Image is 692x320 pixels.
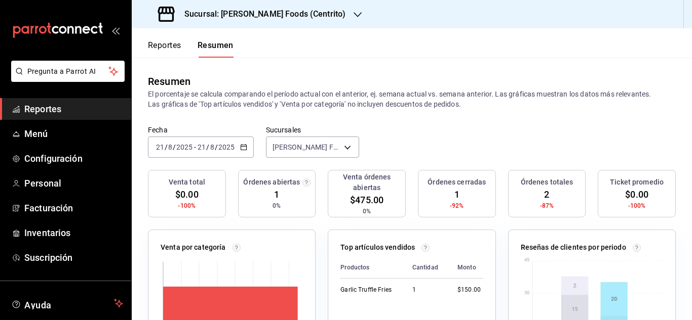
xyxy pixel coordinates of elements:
span: $475.00 [350,193,383,207]
span: -100% [628,201,646,210]
input: ---- [176,143,193,151]
h3: Órdenes abiertas [243,177,300,188]
h3: Órdenes cerradas [428,177,486,188]
div: Garlic Truffle Fries [340,286,396,294]
h3: Sucursal: [PERSON_NAME] Foods (Centrito) [176,8,345,20]
p: Reseñas de clientes por periodo [521,242,626,253]
th: Productos [340,257,404,279]
h3: Órdenes totales [521,177,573,188]
th: Monto [449,257,483,279]
button: Reportes [148,40,181,58]
span: / [173,143,176,151]
span: Pregunta a Parrot AI [27,66,109,77]
span: 2 [544,188,549,201]
div: Resumen [148,74,190,89]
div: $150.00 [457,286,483,294]
span: -100% [178,201,196,210]
span: Menú [24,127,123,141]
th: Cantidad [404,257,449,279]
h3: Ticket promedio [610,177,664,188]
input: -- [168,143,173,151]
button: open_drawer_menu [111,26,120,34]
span: 1 [454,188,459,201]
span: / [165,143,168,151]
span: Configuración [24,152,123,165]
input: -- [197,143,206,151]
button: Pregunta a Parrot AI [11,61,125,82]
span: -92% [450,201,464,210]
span: [PERSON_NAME] Foods (Centrito) [273,142,340,152]
h3: Venta total [169,177,205,188]
span: $0.00 [625,188,648,201]
input: ---- [218,143,235,151]
h3: Venta órdenes abiertas [332,172,401,193]
div: navigation tabs [148,40,234,58]
label: Fecha [148,126,254,133]
span: 0% [363,207,371,216]
span: Personal [24,176,123,190]
label: Sucursales [266,126,359,133]
div: 1 [412,286,441,294]
span: Inventarios [24,226,123,240]
input: -- [210,143,215,151]
span: 0% [273,201,281,210]
span: Reportes [24,102,123,116]
span: $0.00 [175,188,199,201]
input: -- [156,143,165,151]
span: - [194,143,196,151]
span: 1 [274,188,279,201]
p: Venta por categoría [161,242,226,253]
span: Ayuda [24,297,110,309]
span: Facturación [24,201,123,215]
p: Top artículos vendidos [340,242,415,253]
span: / [215,143,218,151]
span: Suscripción [24,251,123,264]
a: Pregunta a Parrot AI [7,73,125,84]
p: El porcentaje se calcula comparando el período actual con el anterior, ej. semana actual vs. sema... [148,89,676,109]
span: -87% [540,201,554,210]
span: / [206,143,209,151]
button: Resumen [198,40,234,58]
